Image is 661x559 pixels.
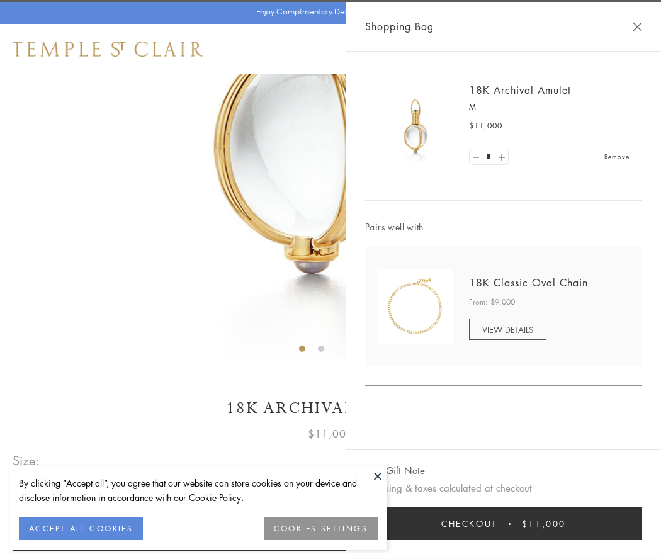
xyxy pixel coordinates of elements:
[13,42,203,57] img: Temple St. Clair
[495,149,507,165] a: Set quantity to 2
[365,220,642,234] span: Pairs well with
[256,6,399,18] p: Enjoy Complimentary Delivery & Returns
[19,476,378,505] div: By clicking “Accept all”, you agree that our website can store cookies on your device and disclos...
[482,324,533,336] span: VIEW DETAILS
[365,463,425,478] button: Add Gift Note
[469,101,630,113] p: M
[469,296,515,308] span: From: $9,000
[604,150,630,164] a: Remove
[522,517,566,531] span: $11,000
[365,507,642,540] button: Checkout $11,000
[441,517,497,531] span: Checkout
[365,18,434,35] span: Shopping Bag
[469,276,588,290] a: 18K Classic Oval Chain
[13,397,648,419] h1: 18K Archival Amulet
[13,450,40,471] span: Size:
[378,269,453,344] img: N88865-OV18
[365,480,642,496] p: Shipping & taxes calculated at checkout
[19,517,143,540] button: ACCEPT ALL COOKIES
[469,120,502,132] span: $11,000
[470,149,482,165] a: Set quantity to 0
[469,83,571,97] a: 18K Archival Amulet
[264,517,378,540] button: COOKIES SETTINGS
[633,22,642,31] button: Close Shopping Bag
[378,88,453,164] img: 18K Archival Amulet
[469,319,546,340] a: VIEW DETAILS
[308,426,353,442] span: $11,000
